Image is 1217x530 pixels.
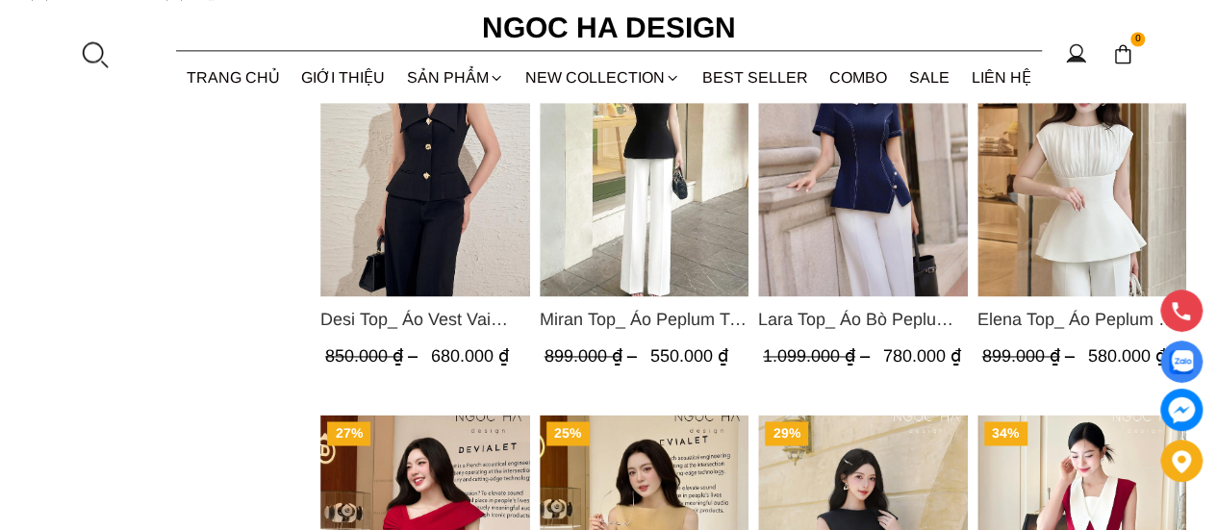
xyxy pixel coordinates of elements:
[320,17,530,296] a: Product image - Desi Top_ Áo Vest Vai Chờm Đính Cúc Dáng Lửng Màu Đen A1077
[320,306,530,333] span: Desi Top_ Áo Vest Vai Chờm Đính Cúc Dáng Lửng Màu Đen A1077
[1130,32,1146,47] span: 0
[976,17,1186,296] img: Elena Top_ Áo Peplum Cổ Nhún Màu Trắng A1066
[758,17,968,296] a: Product image - Lara Top_ Áo Bò Peplum Vạt Chép Đính Cúc Mix Cổ Trắng A1058
[291,52,396,103] a: GIỚI THIỆU
[539,306,748,333] a: Link to Miran Top_ Áo Peplum Trễ Vai Phối Trắng Đen A1069
[1160,341,1203,383] a: Display image
[758,306,968,333] a: Link to Lara Top_ Áo Bò Peplum Vạt Chép Đính Cúc Mix Cổ Trắng A1058
[819,52,899,103] a: Combo
[325,346,422,366] span: 850.000 ₫
[976,306,1186,333] a: Link to Elena Top_ Áo Peplum Cổ Nhún Màu Trắng A1066
[1087,346,1165,366] span: 580.000 ₫
[465,5,753,51] a: Ngoc Ha Design
[396,52,516,103] div: SẢN PHẨM
[544,346,641,366] span: 899.000 ₫
[976,17,1186,296] a: Product image - Elena Top_ Áo Peplum Cổ Nhún Màu Trắng A1066
[539,17,748,296] img: Miran Top_ Áo Peplum Trễ Vai Phối Trắng Đen A1069
[1160,389,1203,431] a: messenger
[320,17,530,296] img: Desi Top_ Áo Vest Vai Chờm Đính Cúc Dáng Lửng Màu Đen A1077
[1112,43,1133,64] img: img-CART-ICON-ksit0nf1
[960,52,1042,103] a: LIÊN HỆ
[763,346,875,366] span: 1.099.000 ₫
[758,17,968,296] img: Lara Top_ Áo Bò Peplum Vạt Chép Đính Cúc Mix Cổ Trắng A1058
[515,52,692,103] a: NEW COLLECTION
[539,306,748,333] span: Miran Top_ Áo Peplum Trễ Vai Phối Trắng Đen A1069
[692,52,820,103] a: BEST SELLER
[981,346,1078,366] span: 899.000 ₫
[539,17,748,296] a: Product image - Miran Top_ Áo Peplum Trễ Vai Phối Trắng Đen A1069
[649,346,727,366] span: 550.000 ₫
[976,306,1186,333] span: Elena Top_ Áo Peplum Cổ Nhún Màu Trắng A1066
[176,52,292,103] a: TRANG CHỦ
[883,346,961,366] span: 780.000 ₫
[431,346,509,366] span: 680.000 ₫
[758,306,968,333] span: Lara Top_ Áo Bò Peplum Vạt Chép Đính Cúc Mix Cổ Trắng A1058
[1169,350,1193,374] img: Display image
[320,306,530,333] a: Link to Desi Top_ Áo Vest Vai Chờm Đính Cúc Dáng Lửng Màu Đen A1077
[899,52,961,103] a: SALE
